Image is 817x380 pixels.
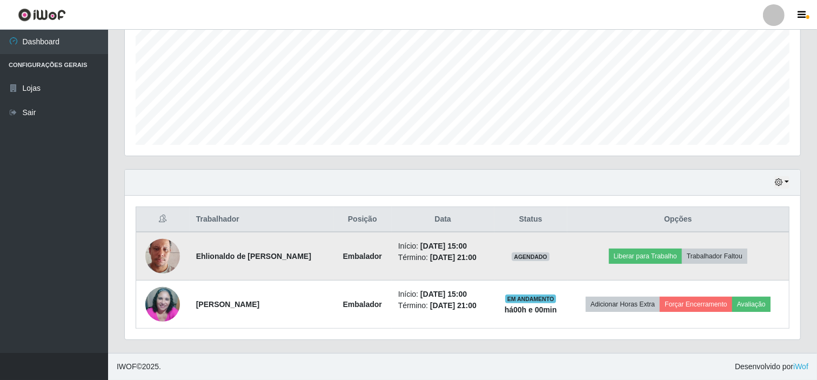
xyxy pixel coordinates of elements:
th: Posição [333,207,392,232]
button: Adicionar Horas Extra [586,297,660,312]
strong: Embalador [343,300,382,309]
strong: Embalador [343,252,382,261]
li: Término: [398,300,488,311]
button: Forçar Encerramento [660,297,732,312]
th: Status [494,207,567,232]
li: Término: [398,252,488,263]
img: 1675087680149.jpeg [145,225,180,287]
time: [DATE] 21:00 [430,253,477,262]
button: Trabalhador Faltou [682,249,747,264]
button: Liberar para Trabalho [609,249,682,264]
span: Desenvolvido por [735,361,808,372]
a: iWof [793,362,808,371]
strong: [PERSON_NAME] [196,300,259,309]
li: Início: [398,241,488,252]
span: EM ANDAMENTO [505,295,557,303]
img: 1694357568075.jpeg [145,274,180,335]
span: IWOF [117,362,137,371]
img: CoreUI Logo [18,8,66,22]
th: Data [392,207,494,232]
time: [DATE] 21:00 [430,301,477,310]
button: Avaliação [732,297,771,312]
span: AGENDADO [512,252,550,261]
span: © 2025 . [117,361,161,372]
li: Início: [398,289,488,300]
th: Trabalhador [190,207,333,232]
time: [DATE] 15:00 [420,242,467,250]
strong: Ehlionaldo de [PERSON_NAME] [196,252,311,261]
th: Opções [567,207,789,232]
time: [DATE] 15:00 [420,290,467,298]
strong: há 00 h e 00 min [505,305,557,314]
